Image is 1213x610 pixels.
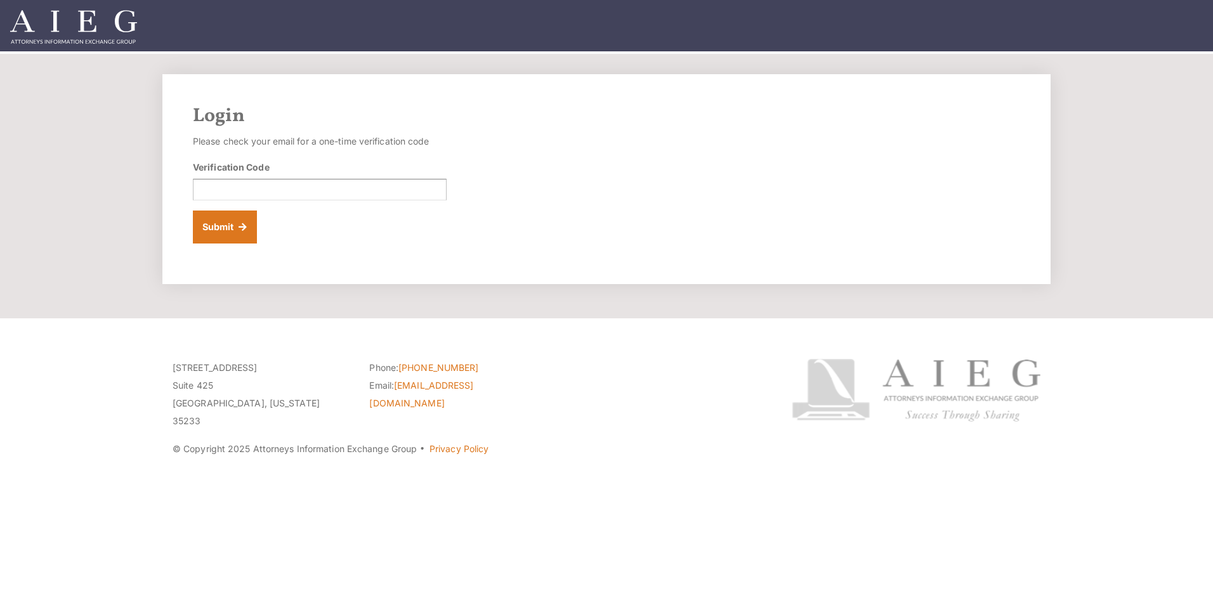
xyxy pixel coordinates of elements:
h2: Login [193,105,1020,127]
img: Attorneys Information Exchange Group logo [792,359,1040,422]
p: [STREET_ADDRESS] Suite 425 [GEOGRAPHIC_DATA], [US_STATE] 35233 [173,359,350,430]
img: Attorneys Information Exchange Group [10,10,137,44]
a: [EMAIL_ADDRESS][DOMAIN_NAME] [369,380,473,408]
li: Email: [369,377,547,412]
span: · [419,448,425,455]
a: [PHONE_NUMBER] [398,362,478,373]
p: Please check your email for a one-time verification code [193,133,447,150]
p: © Copyright 2025 Attorneys Information Exchange Group [173,440,744,458]
a: Privacy Policy [429,443,488,454]
li: Phone: [369,359,547,377]
button: Submit [193,211,257,243]
label: Verification Code [193,160,270,174]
